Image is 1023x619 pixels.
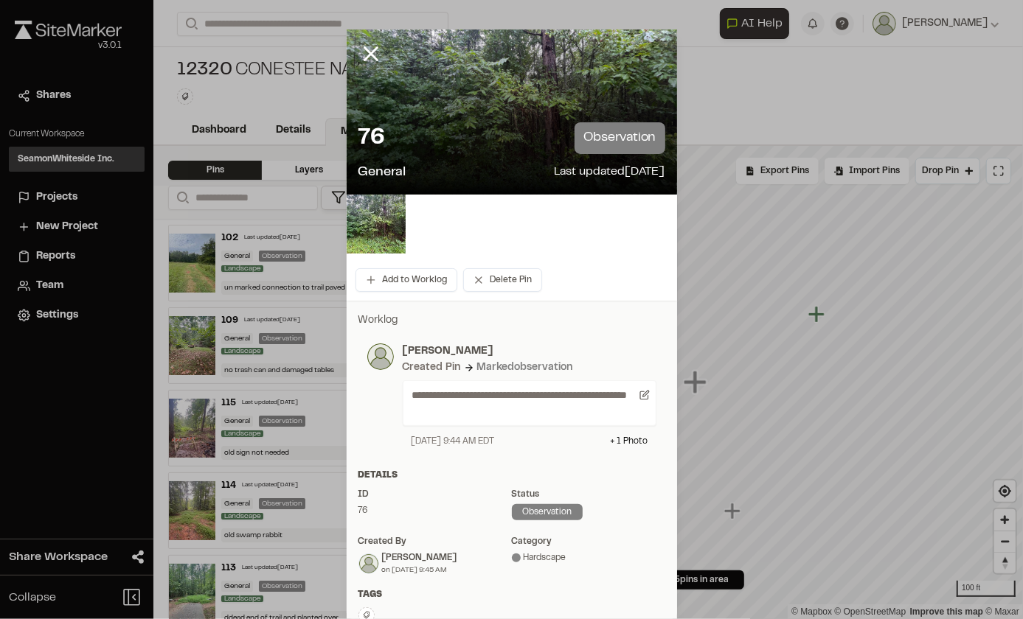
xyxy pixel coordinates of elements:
[358,312,665,329] p: Worklog
[347,195,406,253] img: file
[358,163,406,183] p: General
[512,488,665,501] div: Status
[463,268,542,292] button: Delete Pin
[382,564,457,576] div: on [DATE] 9:45 AM
[367,343,394,370] img: photo
[403,343,656,360] p: [PERSON_NAME]
[358,124,385,153] p: 76
[356,268,457,292] button: Add to Worklog
[575,122,665,154] p: observation
[610,435,648,448] div: + 1 Photo
[358,488,512,501] div: ID
[512,535,665,548] div: category
[403,360,461,376] div: Created Pin
[512,551,665,564] div: Hardscape
[358,469,665,482] div: Details
[382,551,457,564] div: [PERSON_NAME]
[358,535,512,548] div: Created by
[477,360,573,376] div: Marked observation
[412,435,495,448] div: [DATE] 9:44 AM EDT
[358,588,665,601] div: Tags
[512,504,583,520] div: observation
[555,163,665,183] p: Last updated [DATE]
[359,554,378,573] img: Ian Kola
[358,504,512,517] div: 76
